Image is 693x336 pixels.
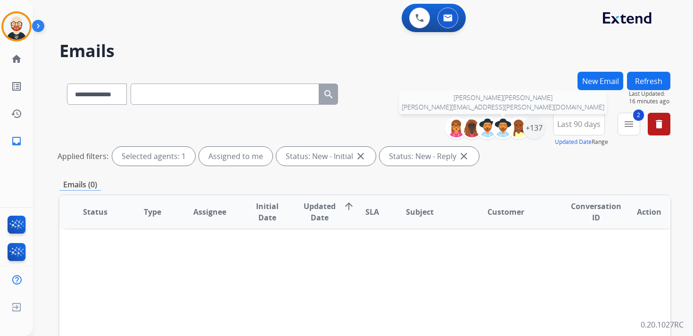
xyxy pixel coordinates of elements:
[59,42,670,60] h2: Emails
[3,13,30,40] img: avatar
[11,135,22,147] mat-icon: inbox
[629,90,670,98] span: Last Updated:
[11,53,22,65] mat-icon: home
[577,72,623,90] button: New Email
[623,118,635,130] mat-icon: menu
[199,147,272,166] div: Assigned to me
[458,151,470,162] mat-icon: close
[557,122,601,126] span: Last 90 days
[11,81,22,92] mat-icon: list_alt
[83,206,107,218] span: Status
[59,179,101,191] p: Emails (0)
[633,109,644,121] span: 2
[553,113,605,135] button: Last 90 days
[487,206,524,218] span: Customer
[555,138,608,146] span: Range
[355,151,366,162] mat-icon: close
[627,72,670,90] button: Refresh
[503,93,553,102] span: [PERSON_NAME]
[613,195,670,228] th: Action
[406,206,434,218] span: Subject
[365,206,379,218] span: SLA
[112,147,195,166] div: Selected agents: 1
[629,98,670,105] span: 16 minutes ago
[276,147,376,166] div: Status: New - Initial
[555,138,592,146] button: Updated Date
[571,201,621,223] span: Conversation ID
[618,113,640,135] button: 2
[343,201,355,212] mat-icon: arrow_upward
[454,93,503,102] span: [PERSON_NAME]
[58,151,108,162] p: Applied filters:
[246,201,288,223] span: Initial Date
[11,108,22,119] mat-icon: history
[304,201,336,223] span: Updated Date
[193,206,226,218] span: Assignee
[323,89,334,100] mat-icon: search
[144,206,161,218] span: Type
[379,147,479,166] div: Status: New - Reply
[653,118,665,130] mat-icon: delete
[641,319,684,330] p: 0.20.1027RC
[523,117,545,139] div: +137
[402,102,604,112] span: [PERSON_NAME][EMAIL_ADDRESS][PERSON_NAME][DOMAIN_NAME]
